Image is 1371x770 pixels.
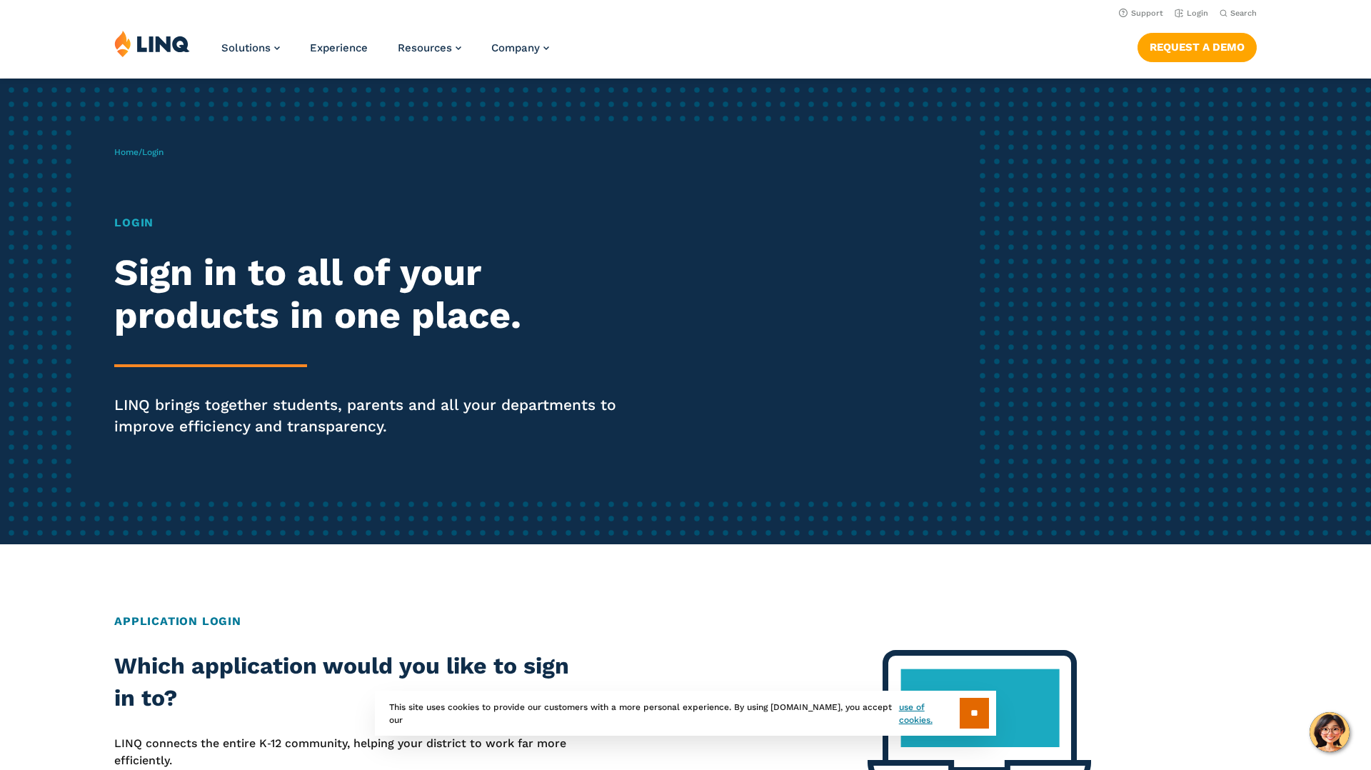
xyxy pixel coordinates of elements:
div: This site uses cookies to provide our customers with a more personal experience. By using [DOMAIN... [375,691,996,736]
nav: Button Navigation [1138,30,1257,61]
span: Solutions [221,41,271,54]
a: Solutions [221,41,280,54]
h1: Login [114,214,643,231]
span: Search [1230,9,1257,18]
img: LINQ | K‑12 Software [114,30,190,57]
a: Experience [310,41,368,54]
span: Login [142,147,164,157]
a: use of cookies. [899,701,960,726]
button: Hello, have a question? Let’s chat. [1310,712,1350,752]
h2: Sign in to all of your products in one place. [114,251,643,337]
h2: Which application would you like to sign in to? [114,650,571,715]
a: Login [1175,9,1208,18]
a: Company [491,41,549,54]
button: Open Search Bar [1220,8,1257,19]
p: LINQ brings together students, parents and all your departments to improve efficiency and transpa... [114,394,643,437]
a: Request a Demo [1138,33,1257,61]
a: Home [114,147,139,157]
span: / [114,147,164,157]
h2: Application Login [114,613,1257,630]
nav: Primary Navigation [221,30,549,77]
span: Company [491,41,540,54]
a: Support [1119,9,1163,18]
a: Resources [398,41,461,54]
span: Resources [398,41,452,54]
